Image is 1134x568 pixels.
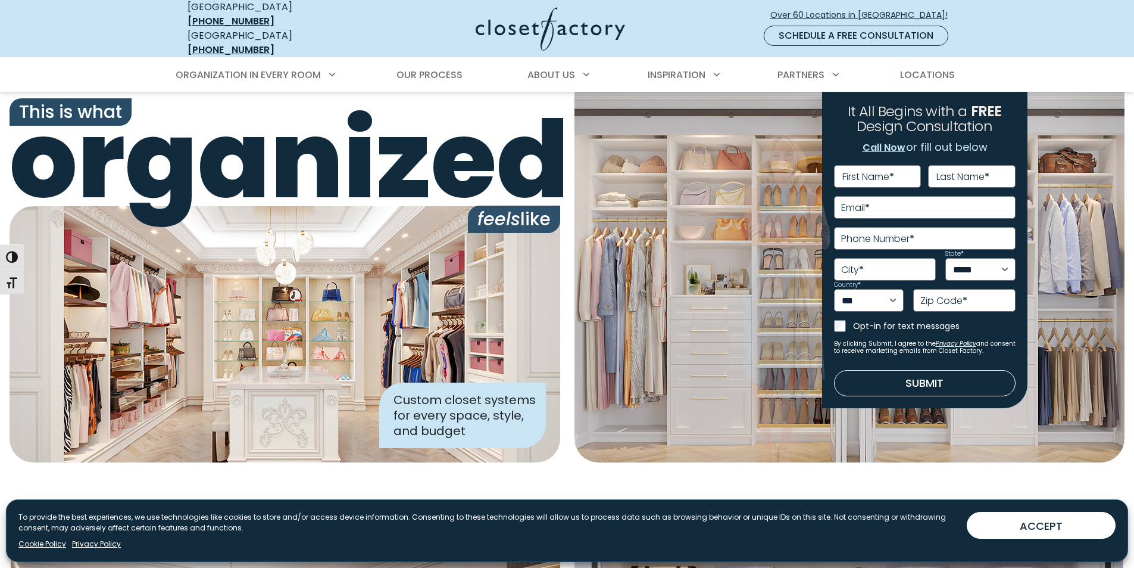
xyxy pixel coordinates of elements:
[777,68,824,82] span: Partners
[967,512,1116,539] button: ACCEPT
[188,43,274,57] a: [PHONE_NUMBER]
[10,206,560,463] img: Closet Factory designed closet
[18,539,66,550] a: Cookie Policy
[900,68,955,82] span: Locations
[176,68,321,82] span: Organization in Every Room
[648,68,705,82] span: Inspiration
[10,107,560,214] span: organized
[188,14,274,28] a: [PHONE_NUMBER]
[18,512,957,533] p: To provide the best experiences, we use technologies like cookies to store and/or access device i...
[72,539,121,550] a: Privacy Policy
[764,26,948,46] a: Schedule a Free Consultation
[396,68,463,82] span: Our Process
[167,58,967,92] nav: Primary Menu
[379,383,546,448] div: Custom closet systems for every space, style, and budget
[468,205,560,232] span: like
[771,496,927,522] span: Reach-In Closets
[477,206,520,231] i: feels
[770,9,957,21] span: Over 60 Locations in [GEOGRAPHIC_DATA]!
[527,68,575,82] span: About Us
[770,5,958,26] a: Over 60 Locations in [GEOGRAPHIC_DATA]!
[188,29,360,57] div: [GEOGRAPHIC_DATA]
[476,7,625,51] img: Closet Factory Logo
[212,496,359,522] span: Walk-In Closets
